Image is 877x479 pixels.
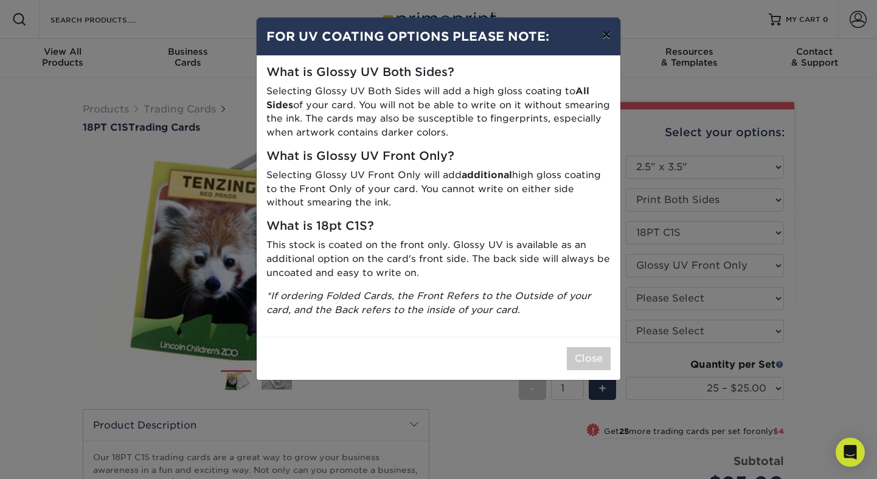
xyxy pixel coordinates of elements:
[266,290,591,315] i: *If ordering Folded Cards, the Front Refers to the Outside of your card, and the Back refers to t...
[266,84,611,140] p: Selecting Glossy UV Both Sides will add a high gloss coating to of your card. You will not be abl...
[567,347,611,370] button: Close
[462,169,512,181] strong: additional
[266,85,589,111] strong: All Sides
[266,27,611,46] h4: FOR UV COATING OPTIONS PLEASE NOTE:
[266,66,611,80] h5: What is Glossy UV Both Sides?
[266,150,611,164] h5: What is Glossy UV Front Only?
[266,168,611,210] p: Selecting Glossy UV Front Only will add high gloss coating to the Front Only of your card. You ca...
[266,238,611,280] p: This stock is coated on the front only. Glossy UV is available as an additional option on the car...
[592,18,620,52] button: ×
[266,219,611,233] h5: What is 18pt C1S?
[836,438,865,467] div: Open Intercom Messenger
